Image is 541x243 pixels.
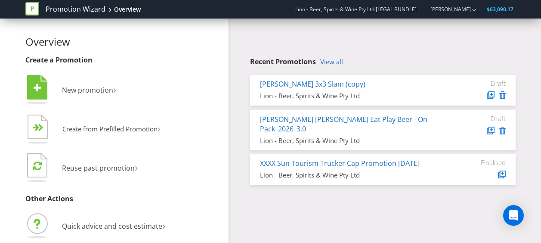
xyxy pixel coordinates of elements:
h3: Create a Promotion [25,56,223,64]
tspan:  [33,161,42,171]
span: Lion - Beer, Spirits & Wine Pty Ltd [LEGAL BUNDLE] [295,6,417,13]
a: [PERSON_NAME] [422,6,471,13]
div: Finalised [454,159,506,166]
div: Overview [114,5,141,14]
span: Create from Prefilled Promotion [62,125,158,133]
button: Create from Prefilled Promotion› [25,112,161,147]
a: Promotion Wizard [46,4,105,14]
div: Lion - Beer, Spirits & Wine Pty Ltd [260,136,441,145]
a: View all [320,58,343,65]
span: Reuse past promotion [62,163,135,173]
div: Lion - Beer, Spirits & Wine Pty Ltd [260,91,441,100]
a: XXXX Sun Tourism Trucker Cap Promotion [DATE] [260,159,420,168]
div: Lion - Beer, Spirits & Wine Pty Ltd [260,171,441,180]
a: [PERSON_NAME] [PERSON_NAME] Eat Play Beer - On Pack_2026_3.0 [260,115,427,134]
span: › [162,218,165,232]
div: Draft [454,115,506,122]
tspan:  [34,83,41,93]
span: Quick advice and cost estimate [62,221,162,231]
a: [PERSON_NAME] 3x3 Slam (copy) [260,79,365,89]
h3: Other Actions [25,195,223,203]
span: Recent Promotions [250,57,316,66]
a: Quick advice and cost estimate› [25,221,165,231]
span: $63,090.17 [487,6,513,13]
span: › [158,121,161,135]
div: Draft [454,79,506,87]
span: › [135,160,138,174]
h2: Overview [25,36,223,47]
tspan:  [38,124,43,132]
span: › [113,82,116,96]
div: Open Intercom Messenger [503,205,524,226]
span: New promotion [62,85,113,95]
